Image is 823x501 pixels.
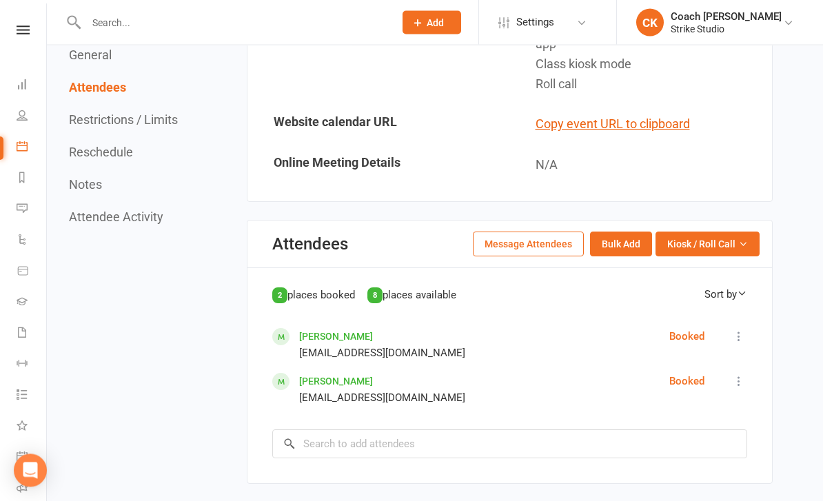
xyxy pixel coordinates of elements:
[367,288,383,304] div: 8
[17,411,48,442] a: What's New
[671,23,782,35] div: Strike Studio
[704,287,747,303] div: Sort by
[69,113,178,127] button: Restrictions / Limits
[636,9,664,37] div: CK
[17,256,48,287] a: Product Sales
[383,289,456,302] span: places available
[669,329,704,345] div: Booked
[299,331,373,342] a: [PERSON_NAME]
[536,156,762,176] div: N/A
[14,454,47,487] div: Open Intercom Messenger
[82,13,385,32] input: Search...
[287,289,355,302] span: places booked
[17,70,48,101] a: Dashboard
[403,11,461,34] button: Add
[17,163,48,194] a: Reports
[272,235,348,254] div: Attendees
[536,75,762,95] div: Roll call
[299,345,465,362] div: [EMAIL_ADDRESS][DOMAIN_NAME]
[590,232,652,257] button: Bulk Add
[17,132,48,163] a: Calendar
[69,145,133,160] button: Reschedule
[536,55,762,75] div: Class kiosk mode
[272,288,287,304] div: 2
[249,146,509,185] td: Online Meeting Details
[69,48,112,63] button: General
[17,101,48,132] a: People
[671,10,782,23] div: Coach [PERSON_NAME]
[249,105,509,145] td: Website calendar URL
[516,7,554,38] span: Settings
[427,17,444,28] span: Add
[473,232,584,257] button: Message Attendees
[299,376,373,387] a: [PERSON_NAME]
[669,374,704,390] div: Booked
[299,390,465,407] div: [EMAIL_ADDRESS][DOMAIN_NAME]
[69,81,126,95] button: Attendees
[536,115,690,135] button: Copy event URL to clipboard
[69,178,102,192] button: Notes
[69,210,163,225] button: Attendee Activity
[17,442,48,473] a: General attendance kiosk mode
[272,430,747,459] input: Search to add attendees
[667,237,735,252] span: Kiosk / Roll Call
[656,232,760,257] button: Kiosk / Roll Call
